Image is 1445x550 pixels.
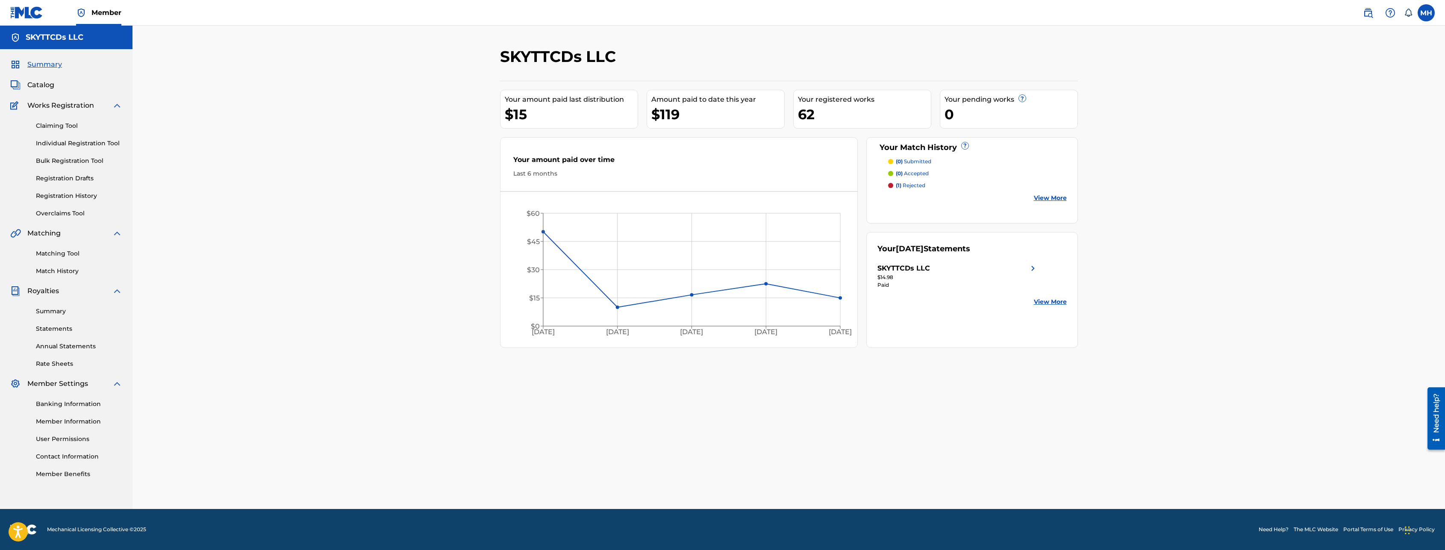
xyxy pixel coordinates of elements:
a: Public Search [1360,4,1377,21]
span: ? [962,142,968,149]
div: Your amount paid over time [513,155,845,169]
span: Member Settings [27,379,88,389]
div: $15 [505,105,638,124]
img: Catalog [10,80,21,90]
a: Claiming Tool [36,121,122,130]
a: Portal Terms of Use [1343,526,1393,533]
span: Catalog [27,80,54,90]
img: right chevron icon [1028,263,1038,274]
img: expand [112,228,122,238]
a: Matching Tool [36,249,122,258]
a: SKYTTCDs LLCright chevron icon$14.98Paid [877,263,1038,289]
img: help [1385,8,1395,18]
div: User Menu [1418,4,1435,21]
a: (0) accepted [888,170,1067,177]
iframe: Resource Center [1421,383,1445,454]
tspan: [DATE] [680,328,703,336]
img: logo [10,524,37,535]
div: Amount paid to date this year [651,94,784,105]
img: search [1363,8,1373,18]
a: Registration Drafts [36,174,122,183]
tspan: [DATE] [531,328,554,336]
tspan: $60 [526,209,539,218]
img: Summary [10,59,21,70]
h5: SKYTTCDs LLC [26,32,83,42]
a: Privacy Policy [1398,526,1435,533]
div: $14.98 [877,274,1038,281]
img: expand [112,100,122,111]
a: Summary [36,307,122,316]
span: (0) [896,158,903,165]
p: accepted [896,170,929,177]
a: View More [1034,194,1067,203]
a: Statements [36,324,122,333]
a: Bulk Registration Tool [36,156,122,165]
div: Paid [877,281,1038,289]
span: Mechanical Licensing Collective © 2025 [47,526,146,533]
a: Individual Registration Tool [36,139,122,148]
a: (0) submitted [888,158,1067,165]
a: (1) rejected [888,182,1067,189]
tspan: [DATE] [829,328,852,336]
a: Match History [36,267,122,276]
a: Overclaims Tool [36,209,122,218]
tspan: $15 [529,294,539,302]
img: Member Settings [10,379,21,389]
span: Member [91,8,121,18]
a: Need Help? [1259,526,1289,533]
span: ? [1019,95,1026,102]
span: Summary [27,59,62,70]
div: 62 [798,105,931,124]
p: submitted [896,158,931,165]
a: Annual Statements [36,342,122,351]
a: The MLC Website [1294,526,1338,533]
div: Notifications [1404,9,1413,17]
a: Member Information [36,417,122,426]
img: expand [112,286,122,296]
p: rejected [896,182,925,189]
a: Registration History [36,191,122,200]
tspan: $0 [530,322,539,330]
span: (1) [896,182,901,188]
div: Your pending works [945,94,1077,105]
tspan: [DATE] [606,328,629,336]
h2: SKYTTCDs LLC [500,47,620,66]
img: Royalties [10,286,21,296]
a: Banking Information [36,400,122,409]
a: Rate Sheets [36,359,122,368]
span: Works Registration [27,100,94,111]
a: Member Benefits [36,470,122,479]
div: Your amount paid last distribution [505,94,638,105]
a: CatalogCatalog [10,80,54,90]
div: Last 6 months [513,169,845,178]
img: MLC Logo [10,6,43,19]
img: Accounts [10,32,21,43]
tspan: [DATE] [754,328,777,336]
a: User Permissions [36,435,122,444]
div: Your Statements [877,243,970,255]
div: Help [1382,4,1399,21]
div: $119 [651,105,784,124]
div: SKYTTCDs LLC [877,263,930,274]
iframe: Chat Widget [1402,509,1445,550]
span: [DATE] [896,244,924,253]
a: Contact Information [36,452,122,461]
a: View More [1034,297,1067,306]
div: 0 [945,105,1077,124]
img: Top Rightsholder [76,8,86,18]
span: Royalties [27,286,59,296]
div: Your Match History [877,142,1067,153]
span: Matching [27,228,61,238]
tspan: $45 [527,238,539,246]
img: expand [112,379,122,389]
img: Works Registration [10,100,21,111]
img: Matching [10,228,21,238]
tspan: $30 [527,266,539,274]
a: SummarySummary [10,59,62,70]
span: (0) [896,170,903,176]
div: Drag [1405,518,1410,543]
div: Your registered works [798,94,931,105]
